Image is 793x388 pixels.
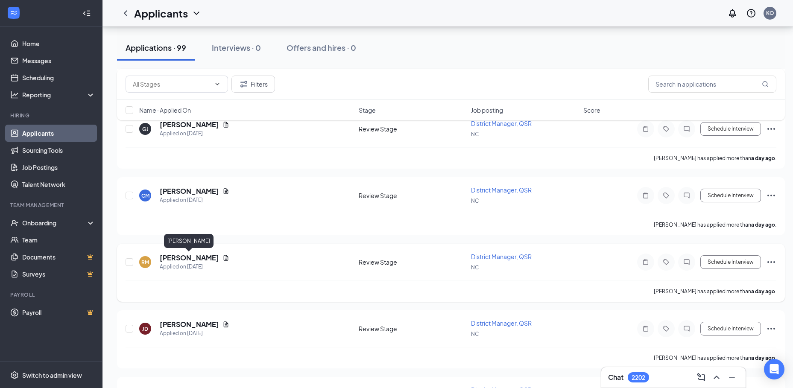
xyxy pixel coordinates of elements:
[696,372,706,382] svg: ComposeMessage
[160,187,219,196] h5: [PERSON_NAME]
[654,354,776,362] p: [PERSON_NAME] has applied more than .
[583,106,600,114] span: Score
[359,191,466,200] div: Review Stage
[212,42,261,53] div: Interviews · 0
[133,79,211,89] input: All Stages
[762,81,769,88] svg: MagnifyingGlass
[134,6,188,20] h1: Applicants
[682,125,692,132] svg: ChatInactive
[287,42,356,53] div: Offers and hires · 0
[160,263,229,271] div: Applied on [DATE]
[471,186,532,194] span: District Manager, QSR
[700,322,761,335] button: Schedule Interview
[766,124,776,134] svg: Ellipses
[766,257,776,267] svg: Ellipses
[231,76,275,93] button: Filter Filters
[142,325,148,333] div: JD
[22,35,95,52] a: Home
[359,106,376,114] span: Stage
[471,319,532,327] span: District Manager, QSR
[22,371,82,379] div: Switch to admin view
[139,106,191,114] span: Name · Applied On
[654,155,776,162] p: [PERSON_NAME] has applied more than .
[766,9,774,17] div: KO
[164,234,214,248] div: [PERSON_NAME]
[766,190,776,201] svg: Ellipses
[682,192,692,199] svg: ChatInactive
[710,370,723,384] button: ChevronUp
[711,372,722,382] svg: ChevronUp
[648,76,776,93] input: Search in applications
[10,371,19,379] svg: Settings
[22,231,95,248] a: Team
[10,201,94,209] div: Team Management
[608,373,623,382] h3: Chat
[682,325,692,332] svg: ChatInactive
[471,106,503,114] span: Job posting
[471,264,479,271] span: NC
[22,125,95,142] a: Applicants
[160,320,219,329] h5: [PERSON_NAME]
[214,81,221,88] svg: ChevronDown
[751,155,775,161] b: a day ago
[22,219,88,227] div: Onboarding
[766,324,776,334] svg: Ellipses
[654,221,776,228] p: [PERSON_NAME] has applied more than .
[471,131,479,137] span: NC
[22,90,96,99] div: Reporting
[746,8,756,18] svg: QuestionInfo
[22,52,95,69] a: Messages
[764,359,784,379] div: Open Intercom Messenger
[359,258,466,266] div: Review Stage
[82,9,91,18] svg: Collapse
[751,222,775,228] b: a day ago
[22,159,95,176] a: Job Postings
[10,219,19,227] svg: UserCheck
[141,192,149,199] div: CM
[700,122,761,136] button: Schedule Interview
[751,288,775,295] b: a day ago
[682,259,692,265] svg: ChatInactive
[641,125,651,132] svg: Note
[222,254,229,261] svg: Document
[471,198,479,204] span: NC
[700,255,761,269] button: Schedule Interview
[359,125,466,133] div: Review Stage
[239,79,249,89] svg: Filter
[694,370,708,384] button: ComposeMessage
[22,265,95,283] a: SurveysCrown
[641,325,651,332] svg: Note
[10,291,94,298] div: Payroll
[751,355,775,361] b: a day ago
[632,374,645,381] div: 2202
[641,259,651,265] svg: Note
[661,325,671,332] svg: Tag
[222,188,229,195] svg: Document
[727,8,737,18] svg: Notifications
[160,196,229,204] div: Applied on [DATE]
[359,324,466,333] div: Review Stage
[160,129,229,138] div: Applied on [DATE]
[9,9,18,17] svg: WorkstreamLogo
[120,8,131,18] svg: ChevronLeft
[22,176,95,193] a: Talent Network
[222,321,229,328] svg: Document
[661,125,671,132] svg: Tag
[191,8,202,18] svg: ChevronDown
[641,192,651,199] svg: Note
[471,253,532,260] span: District Manager, QSR
[141,259,149,266] div: RM
[727,372,737,382] svg: Minimize
[654,288,776,295] p: [PERSON_NAME] has applied more than .
[661,192,671,199] svg: Tag
[22,69,95,86] a: Scheduling
[22,142,95,159] a: Sourcing Tools
[126,42,186,53] div: Applications · 99
[160,253,219,263] h5: [PERSON_NAME]
[10,90,19,99] svg: Analysis
[10,112,94,119] div: Hiring
[22,248,95,265] a: DocumentsCrown
[142,125,149,133] div: GJ
[22,304,95,321] a: PayrollCrown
